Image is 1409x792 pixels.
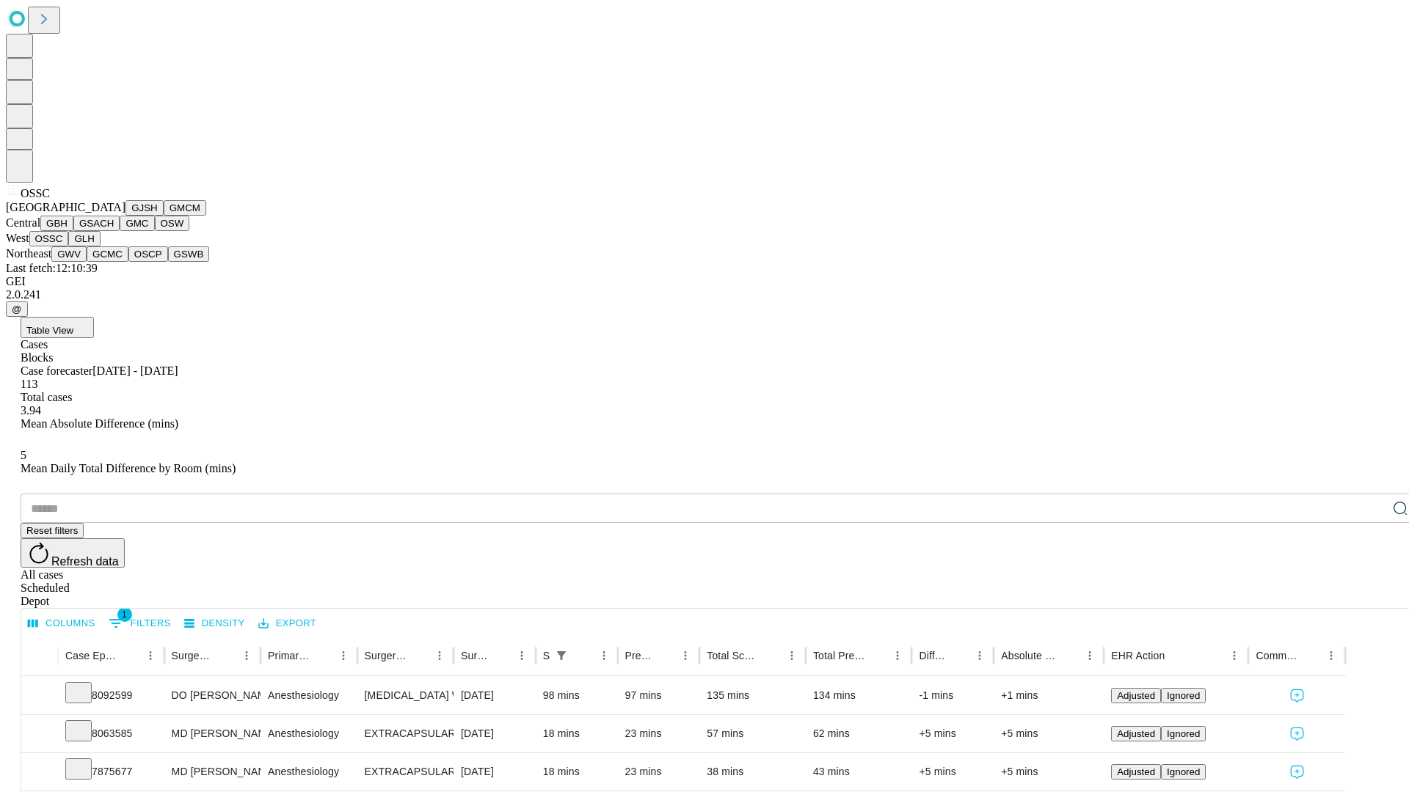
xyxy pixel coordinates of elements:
button: Sort [1059,645,1079,666]
div: 23 mins [625,715,693,752]
div: 1 active filter [551,645,572,666]
span: Adjusted [1117,728,1155,739]
span: @ [12,304,22,315]
div: Predicted In Room Duration [625,650,654,661]
span: 5 [21,449,26,461]
button: Ignored [1161,726,1206,741]
button: Menu [782,645,802,666]
button: Select columns [24,612,99,635]
button: Show filters [105,612,175,635]
span: Central [6,216,40,229]
div: +1 mins [1001,677,1096,714]
span: Total cases [21,391,72,403]
button: Menu [675,645,696,666]
span: Table View [26,325,73,336]
button: Menu [969,645,990,666]
span: [GEOGRAPHIC_DATA] [6,201,125,213]
span: 1 [117,607,132,622]
button: OSCP [128,246,168,262]
button: GBH [40,216,73,231]
span: Reset filters [26,525,78,536]
button: OSW [155,216,190,231]
button: Menu [1224,645,1245,666]
span: 113 [21,378,37,390]
div: 23 mins [625,753,693,791]
button: Menu [887,645,908,666]
button: Menu [594,645,614,666]
div: DO [PERSON_NAME] [PERSON_NAME] Do [172,677,253,714]
button: Ignored [1161,688,1206,703]
span: Mean Daily Total Difference by Room (mins) [21,462,236,474]
button: Adjusted [1111,688,1161,703]
button: Adjusted [1111,764,1161,780]
div: 18 mins [543,715,611,752]
div: Absolute Difference [1001,650,1057,661]
button: Sort [867,645,887,666]
button: Menu [429,645,450,666]
div: +5 mins [919,715,986,752]
div: 98 mins [543,677,611,714]
div: 8063585 [65,715,157,752]
button: Sort [120,645,140,666]
div: Anesthesiology [268,677,349,714]
button: Show filters [551,645,572,666]
div: 2.0.241 [6,288,1403,301]
div: +5 mins [1001,753,1096,791]
button: Menu [236,645,257,666]
div: Surgery Date [461,650,489,661]
div: Total Predicted Duration [813,650,866,661]
div: +5 mins [1001,715,1096,752]
div: [DATE] [461,753,528,791]
button: Adjusted [1111,726,1161,741]
button: Export [255,612,320,635]
span: Ignored [1167,766,1200,777]
div: EHR Action [1111,650,1165,661]
button: Sort [1300,645,1321,666]
div: Difference [919,650,947,661]
div: EXTRACAPSULAR CATARACT REMOVAL WITH [MEDICAL_DATA] [365,753,446,791]
button: GSACH [73,216,120,231]
div: +5 mins [919,753,986,791]
button: Ignored [1161,764,1206,780]
div: Anesthesiology [268,715,349,752]
div: 8092599 [65,677,157,714]
button: Sort [761,645,782,666]
button: Expand [29,683,51,709]
div: 62 mins [813,715,905,752]
div: Case Epic Id [65,650,118,661]
button: GJSH [125,200,164,216]
span: West [6,232,29,244]
button: @ [6,301,28,317]
button: Menu [511,645,532,666]
span: Ignored [1167,690,1200,701]
button: Density [181,612,249,635]
span: Mean Absolute Difference (mins) [21,417,178,430]
button: Sort [573,645,594,666]
div: [DATE] [461,677,528,714]
button: GMCM [164,200,206,216]
span: Case forecaster [21,364,92,377]
button: Table View [21,317,94,338]
button: GWV [51,246,87,262]
div: 134 mins [813,677,905,714]
button: Menu [1321,645,1341,666]
div: Total Scheduled Duration [707,650,760,661]
button: GCMC [87,246,128,262]
button: Menu [1079,645,1100,666]
div: Comments [1256,650,1298,661]
button: Sort [655,645,675,666]
button: Menu [333,645,354,666]
button: OSSC [29,231,69,246]
span: Adjusted [1117,690,1155,701]
button: GSWB [168,246,210,262]
div: 135 mins [707,677,798,714]
button: GLH [68,231,100,246]
div: -1 mins [919,677,986,714]
span: [DATE] - [DATE] [92,364,178,377]
div: 7875677 [65,753,157,791]
span: Ignored [1167,728,1200,739]
div: EXTRACAPSULAR CATARACT REMOVAL WITH [MEDICAL_DATA] [365,715,446,752]
span: Refresh data [51,555,119,568]
div: 57 mins [707,715,798,752]
button: Refresh data [21,538,125,568]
